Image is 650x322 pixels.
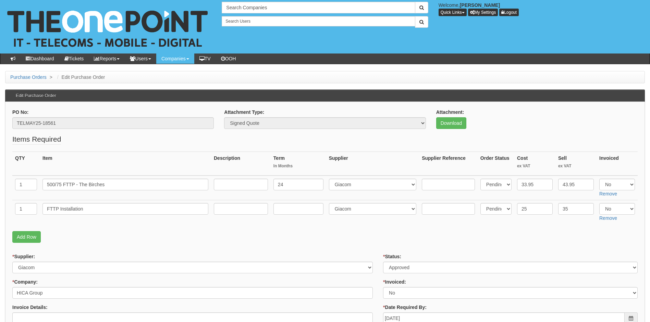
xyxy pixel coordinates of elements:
label: Attachment: [436,109,464,116]
th: Supplier Reference [419,152,478,176]
small: In Months [273,163,323,169]
th: Term [271,152,326,176]
th: Invoiced [597,152,638,176]
th: Sell [555,152,597,176]
label: Company: [12,278,38,285]
li: Edit Purchase Order [56,74,105,81]
a: Download [436,117,466,129]
th: Description [211,152,271,176]
label: PO No: [12,109,28,116]
label: Attachment Type: [224,109,264,116]
a: Reports [89,53,125,64]
th: Supplier [326,152,419,176]
input: Search Users [222,16,415,26]
small: ex VAT [558,163,594,169]
a: Tickets [59,53,89,64]
h3: Edit Purchase Order [12,90,60,102]
small: ex VAT [517,163,553,169]
input: Search Companies [222,2,415,13]
a: OOH [216,53,241,64]
th: Order Status [478,152,514,176]
th: Item [40,152,211,176]
span: > [48,74,54,80]
label: Date Required By: [383,304,427,311]
div: Welcome, [433,2,650,16]
label: Supplier: [12,253,35,260]
label: Invoice Details: [12,304,48,311]
legend: Items Required [12,134,61,145]
a: Remove [599,191,617,196]
a: Remove [599,215,617,221]
a: TV [194,53,216,64]
a: Logout [499,9,519,16]
b: [PERSON_NAME] [460,2,500,8]
a: Users [125,53,156,64]
a: Add Row [12,231,41,243]
a: Companies [156,53,194,64]
label: Status: [383,253,401,260]
a: My Settings [468,9,498,16]
th: QTY [12,152,40,176]
a: Dashboard [21,53,59,64]
button: Quick Links [439,9,467,16]
th: Cost [514,152,555,176]
a: Purchase Orders [10,74,47,80]
label: Invoiced: [383,278,406,285]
